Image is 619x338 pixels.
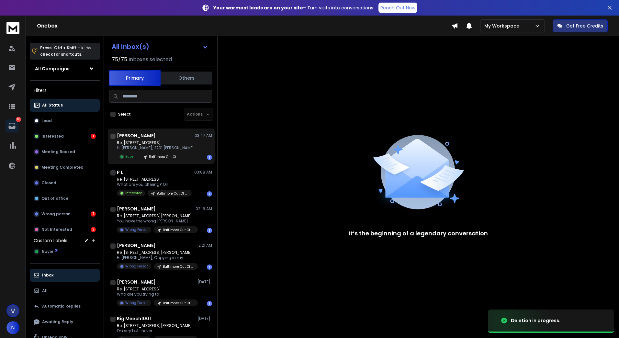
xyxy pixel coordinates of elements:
button: N [6,321,19,334]
p: Buyer [125,154,135,159]
h1: [PERSON_NAME] [117,242,156,249]
button: Others [161,71,212,85]
p: Re: [STREET_ADDRESS][PERSON_NAME] [117,250,195,255]
button: Get Free Credits [553,19,608,32]
button: Closed [30,176,100,189]
p: Baltimore Out Of State Home Owners [149,154,180,159]
p: Closed [41,180,56,186]
button: Inbox [30,269,100,282]
div: Deletion in progress. [511,317,560,324]
button: All Status [30,99,100,112]
h3: Inboxes selected [129,56,172,63]
span: Ctrl + Shift + k [53,44,84,51]
div: 1 [91,134,96,139]
p: I’m srry but I never [117,328,195,333]
div: 1 [207,155,212,160]
div: 1 [207,301,212,306]
p: Out of office [41,196,68,201]
a: Reach Out Now [378,3,417,13]
button: Wrong person7 [30,208,100,220]
img: logo [6,22,19,34]
p: Wrong Person [125,300,149,305]
p: Who are you trying to [117,292,195,297]
button: Not Interested2 [30,223,100,236]
h1: [PERSON_NAME] [117,279,156,285]
p: Meeting Completed [41,165,84,170]
p: – Turn visits into conversations [213,5,373,11]
p: You have the wrong [PERSON_NAME] [117,219,195,224]
p: Not Interested [41,227,72,232]
p: Baltimore Out Of State Home Owners [163,301,194,306]
p: Wrong Person [125,264,149,269]
p: It’s the beginning of a legendary conversation [349,229,488,238]
p: Press to check for shortcuts. [40,45,91,58]
p: All [42,288,48,293]
p: Interested [125,191,142,196]
div: 7 [91,211,96,217]
p: Baltimore Out Of State Home Owners [163,228,194,232]
h3: Custom Labels [34,237,67,244]
button: Automatic Replies [30,300,100,313]
p: Re: [STREET_ADDRESS] [117,177,192,182]
p: Re: [STREET_ADDRESS][PERSON_NAME] [117,323,195,328]
h1: P L [117,169,123,175]
h1: Big Meech1001 [117,315,151,322]
p: Wrong person [41,211,71,217]
p: [DATE] [197,316,212,321]
h1: [PERSON_NAME] [117,206,156,212]
button: All Inbox(s) [107,40,213,53]
p: Hi [PERSON_NAME], 2201 [PERSON_NAME] has [117,145,195,151]
p: Re: [STREET_ADDRESS] [117,140,195,145]
p: My Workspace [484,23,522,29]
p: Wrong Person [125,227,149,232]
p: 03:47 AM [195,133,212,138]
div: 1 [207,228,212,233]
button: Meeting Booked [30,145,100,158]
p: Inbox [42,273,53,278]
p: Baltimore Out Of State Home Owners [157,191,188,196]
h3: Filters [30,86,100,95]
button: Primary [109,70,161,86]
p: 02:15 AM [196,206,212,211]
h1: All Campaigns [35,65,70,72]
p: Reach Out Now [380,5,415,11]
button: Out of office [30,192,100,205]
h1: All Inbox(s) [112,43,149,50]
p: Re: [STREET_ADDRESS] [117,287,195,292]
p: What are you offering? On [117,182,192,187]
button: Awaiting Reply [30,315,100,328]
p: Awaiting Reply [42,319,73,324]
span: 75 / 75 [112,56,127,63]
p: Lead [41,118,52,123]
button: All [30,284,100,297]
p: Meeting Booked [41,149,75,154]
label: Select [118,112,131,117]
p: 12:21 AM [197,243,212,248]
div: 1 [207,265,212,270]
button: All Campaigns [30,62,100,75]
p: Re: [STREET_ADDRESS][PERSON_NAME] [117,213,195,219]
a: 12 [6,119,18,132]
h1: [PERSON_NAME] [117,132,156,139]
p: 03:08 AM [194,170,212,175]
h1: Onebox [37,22,452,30]
p: 12 [16,117,21,122]
p: Automatic Replies [42,304,81,309]
button: Buyer [30,245,100,258]
p: Get Free Credits [566,23,603,29]
p: Baltimore Out Of State Home Owners [163,264,194,269]
p: [DATE] [197,279,212,285]
p: Hi [PERSON_NAME], Copying in my [117,255,195,260]
button: Lead [30,114,100,127]
div: 1 [207,191,212,197]
strong: Your warmest leads are on your site [213,5,303,11]
p: Interested [41,134,64,139]
button: Meeting Completed [30,161,100,174]
button: Interested1 [30,130,100,143]
span: Buyer [42,249,53,254]
div: 2 [91,227,96,232]
p: All Status [42,103,63,108]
